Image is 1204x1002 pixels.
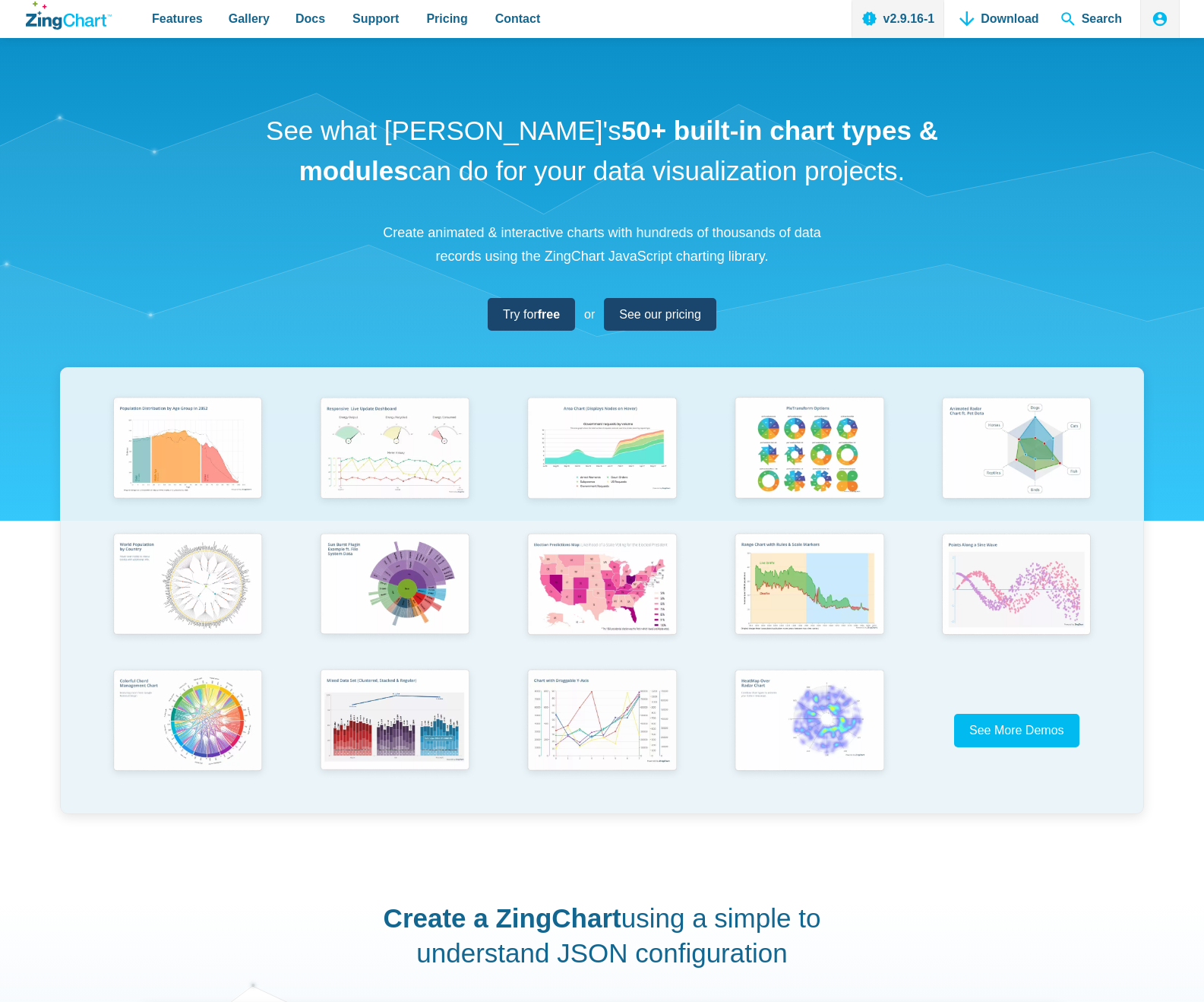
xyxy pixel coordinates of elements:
h2: using a simple to understand JSON configuration [380,901,824,970]
img: Heatmap Over Radar Chart [726,663,892,782]
img: Range Chart with Rultes & Scale Markers [726,527,892,645]
a: Points Along a Sine Wave [913,527,1120,663]
a: ZingChart Logo. Click to return to the homepage [26,2,112,30]
img: Pie Transform Options [726,391,892,509]
a: Area Chart (Displays Nodes on Hover) [498,391,706,527]
span: Gallery [229,8,270,29]
a: Chart with Draggable Y-Axis [498,663,706,799]
img: Points Along a Sine Wave [934,527,1099,645]
img: Population Distribution by Age Group in 2052 [105,391,270,509]
a: Election Predictions Map [498,527,706,663]
span: See More Demos [969,724,1064,737]
a: Colorful Chord Management Chart [84,663,291,799]
span: Support [352,8,399,29]
img: Chart with Draggable Y-Axis [519,663,684,782]
span: Try for [503,304,560,325]
img: Colorful Chord Management Chart [105,663,270,782]
a: Range Chart with Rultes & Scale Markers [706,527,913,663]
img: Area Chart (Displays Nodes on Hover) [519,391,684,509]
a: Mixed Data Set (Clustered, Stacked, and Regular) [291,663,498,799]
a: Heatmap Over Radar Chart [706,663,913,799]
a: Sun Burst Plugin Example ft. File System Data [291,527,498,663]
span: or [584,304,595,325]
a: World Population by Country [84,527,291,663]
a: Pie Transform Options [706,391,913,527]
p: Create animated & interactive charts with hundreds of thousands of data records using the ZingCha... [374,221,830,268]
span: See our pricing [619,304,701,325]
a: See our pricing [604,298,716,331]
img: World Population by Country [105,527,270,645]
span: Features [152,8,203,29]
h1: See what [PERSON_NAME]'s can do for your data visualization projects. [261,111,944,191]
img: Mixed Data Set (Clustered, Stacked, and Regular) [311,663,477,782]
strong: Create a ZingChart [384,903,621,933]
img: Election Predictions Map [519,527,684,645]
img: Animated Radar Chart ft. Pet Data [934,391,1099,509]
span: Contact [495,8,541,29]
strong: 50+ built-in chart types & modules [299,116,938,185]
strong: free [538,308,560,321]
a: Responsive Live Update Dashboard [291,391,498,527]
img: Responsive Live Update Dashboard [311,391,477,509]
img: Sun Burst Plugin Example ft. File System Data [311,527,477,645]
a: Population Distribution by Age Group in 2052 [84,391,291,527]
a: Try forfree [488,298,575,331]
a: Animated Radar Chart ft. Pet Data [913,391,1120,527]
span: Docs [295,8,325,29]
a: See More Demos [954,714,1079,747]
span: Pricing [426,8,467,29]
